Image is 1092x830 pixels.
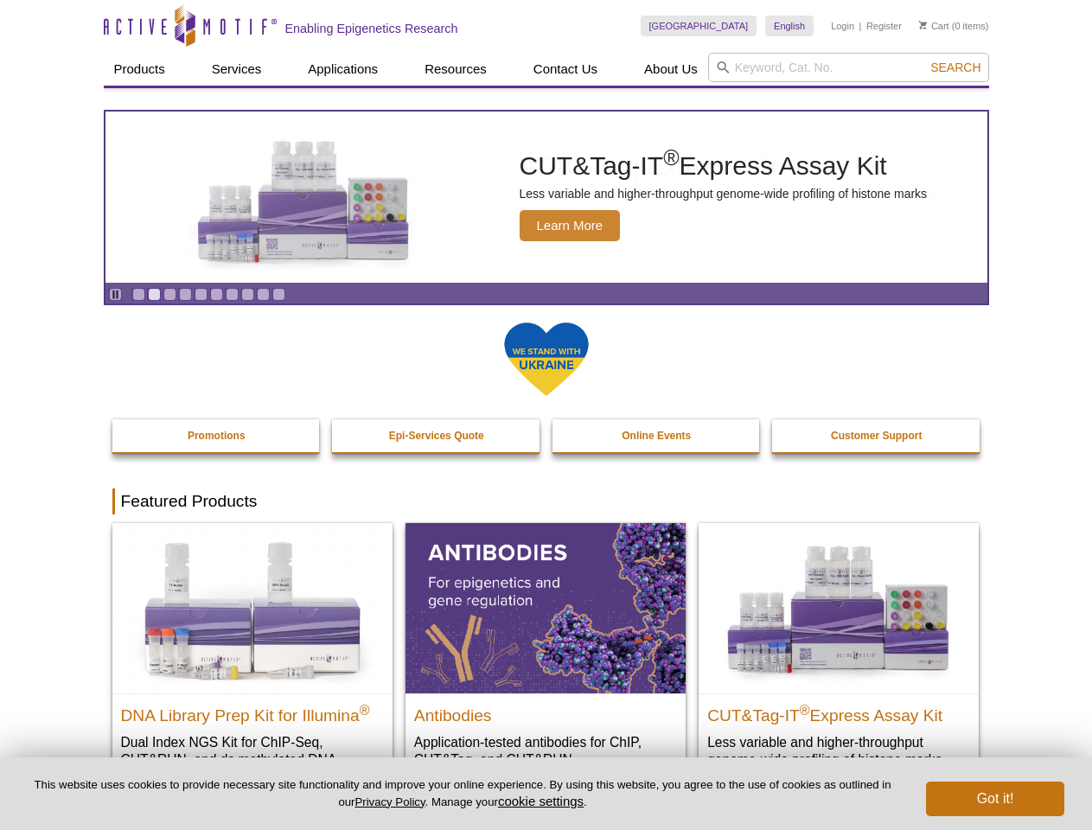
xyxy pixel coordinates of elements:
h2: DNA Library Prep Kit for Illumina [121,699,384,725]
button: Search [925,60,986,75]
sup: ® [663,145,679,169]
p: Less variable and higher-throughput genome-wide profiling of histone marks​. [707,733,970,769]
h2: CUT&Tag-IT Express Assay Kit [520,153,928,179]
a: DNA Library Prep Kit for Illumina DNA Library Prep Kit for Illumina® Dual Index NGS Kit for ChIP-... [112,523,393,802]
a: Products [104,53,176,86]
img: Your Cart [919,21,927,29]
strong: Online Events [622,430,691,442]
a: Go to slide 3 [163,288,176,301]
button: Got it! [926,782,1064,816]
a: Cart [919,20,949,32]
a: Login [831,20,854,32]
a: All Antibodies Antibodies Application-tested antibodies for ChIP, CUT&Tag, and CUT&RUN. [406,523,686,785]
h2: CUT&Tag-IT Express Assay Kit [707,699,970,725]
a: Go to slide 6 [210,288,223,301]
p: Dual Index NGS Kit for ChIP-Seq, CUT&RUN, and ds methylated DNA assays. [121,733,384,786]
a: Contact Us [523,53,608,86]
a: Customer Support [772,419,981,452]
a: Go to slide 7 [226,288,239,301]
a: Toggle autoplay [109,288,122,301]
article: CUT&Tag-IT Express Assay Kit [105,112,987,283]
a: Privacy Policy [354,795,425,808]
a: [GEOGRAPHIC_DATA] [641,16,757,36]
p: This website uses cookies to provide necessary site functionality and improve your online experie... [28,777,897,810]
h2: Enabling Epigenetics Research [285,21,458,36]
a: Applications [297,53,388,86]
p: Less variable and higher-throughput genome-wide profiling of histone marks [520,186,928,201]
a: Go to slide 2 [148,288,161,301]
h2: Featured Products [112,488,980,514]
a: CUT&Tag-IT® Express Assay Kit CUT&Tag-IT®Express Assay Kit Less variable and higher-throughput ge... [699,523,979,785]
strong: Epi-Services Quote [389,430,484,442]
a: About Us [634,53,708,86]
a: Go to slide 9 [257,288,270,301]
a: Go to slide 1 [132,288,145,301]
img: We Stand With Ukraine [503,321,590,398]
a: Register [866,20,902,32]
li: | [859,16,862,36]
a: Go to slide 8 [241,288,254,301]
img: DNA Library Prep Kit for Illumina [112,523,393,693]
strong: Promotions [188,430,246,442]
button: cookie settings [498,794,584,808]
a: Promotions [112,419,322,452]
a: CUT&Tag-IT Express Assay Kit CUT&Tag-IT®Express Assay Kit Less variable and higher-throughput gen... [105,112,987,283]
sup: ® [800,702,810,717]
img: All Antibodies [406,523,686,693]
sup: ® [360,702,370,717]
a: Go to slide 4 [179,288,192,301]
span: Search [930,61,980,74]
a: Online Events [552,419,762,452]
img: CUT&Tag-IT Express Assay Kit [161,102,446,292]
strong: Customer Support [831,430,922,442]
h2: Antibodies [414,699,677,725]
a: Go to slide 5 [195,288,208,301]
input: Keyword, Cat. No. [708,53,989,82]
li: (0 items) [919,16,989,36]
a: Go to slide 10 [272,288,285,301]
a: Epi-Services Quote [332,419,541,452]
p: Application-tested antibodies for ChIP, CUT&Tag, and CUT&RUN. [414,733,677,769]
img: CUT&Tag-IT® Express Assay Kit [699,523,979,693]
a: Resources [414,53,497,86]
a: English [765,16,814,36]
span: Learn More [520,210,621,241]
a: Services [201,53,272,86]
